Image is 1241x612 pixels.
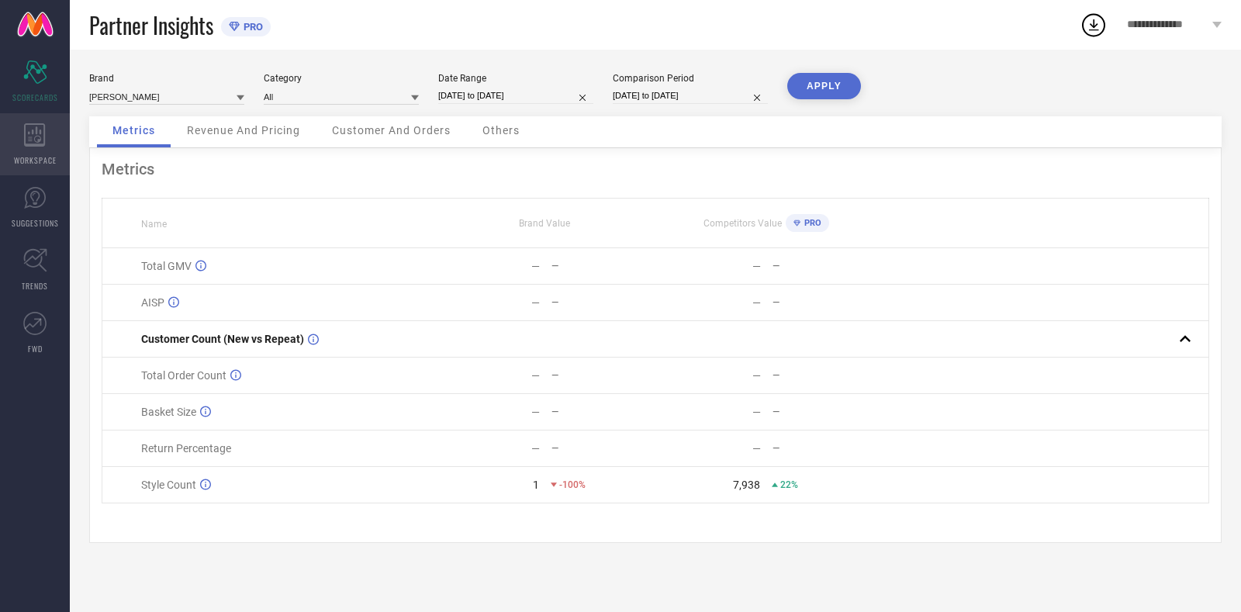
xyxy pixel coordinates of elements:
[1080,11,1108,39] div: Open download list
[752,442,761,455] div: —
[800,218,821,228] span: PRO
[438,73,593,84] div: Date Range
[551,370,655,381] div: —
[531,369,540,382] div: —
[482,124,520,137] span: Others
[752,369,761,382] div: —
[112,124,155,137] span: Metrics
[551,443,655,454] div: —
[264,73,419,84] div: Category
[141,219,167,230] span: Name
[752,296,761,309] div: —
[773,406,876,417] div: —
[141,333,304,345] span: Customer Count (New vs Repeat)
[773,297,876,308] div: —
[733,479,760,491] div: 7,938
[780,479,798,490] span: 22%
[22,280,48,292] span: TRENDS
[531,296,540,309] div: —
[533,479,539,491] div: 1
[438,88,593,104] input: Select date range
[141,479,196,491] span: Style Count
[519,218,570,229] span: Brand Value
[551,261,655,271] div: —
[703,218,782,229] span: Competitors Value
[141,442,231,455] span: Return Percentage
[28,343,43,354] span: FWD
[787,73,861,99] button: APPLY
[613,73,768,84] div: Comparison Period
[89,9,213,41] span: Partner Insights
[102,160,1209,178] div: Metrics
[12,217,59,229] span: SUGGESTIONS
[187,124,300,137] span: Revenue And Pricing
[773,443,876,454] div: —
[240,21,263,33] span: PRO
[752,406,761,418] div: —
[531,406,540,418] div: —
[613,88,768,104] input: Select comparison period
[14,154,57,166] span: WORKSPACE
[89,73,244,84] div: Brand
[531,260,540,272] div: —
[551,297,655,308] div: —
[141,296,164,309] span: AISP
[141,369,226,382] span: Total Order Count
[332,124,451,137] span: Customer And Orders
[141,406,196,418] span: Basket Size
[141,260,192,272] span: Total GMV
[531,442,540,455] div: —
[752,260,761,272] div: —
[551,406,655,417] div: —
[773,370,876,381] div: —
[559,479,586,490] span: -100%
[773,261,876,271] div: —
[12,92,58,103] span: SCORECARDS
